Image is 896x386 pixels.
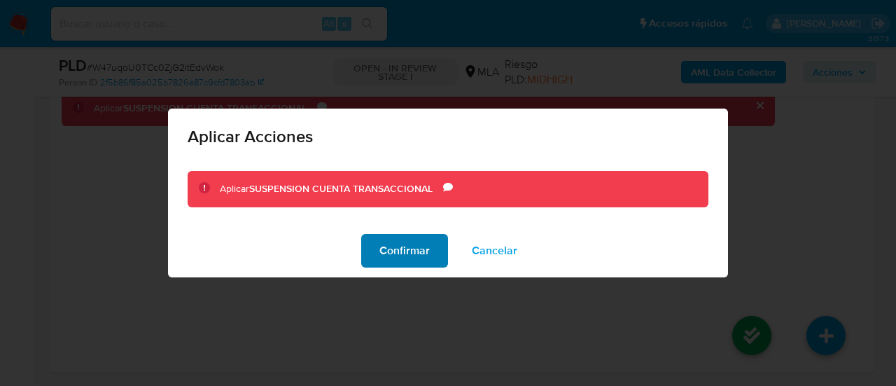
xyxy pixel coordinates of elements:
button: Cancelar [454,234,535,268]
button: Confirmar [361,234,448,268]
b: SUSPENSION CUENTA TRANSACCIONAL [249,181,433,195]
span: Aplicar Acciones [188,128,708,145]
div: Aplicar [220,182,443,196]
span: Confirmar [379,235,430,266]
span: Cancelar [472,235,517,266]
